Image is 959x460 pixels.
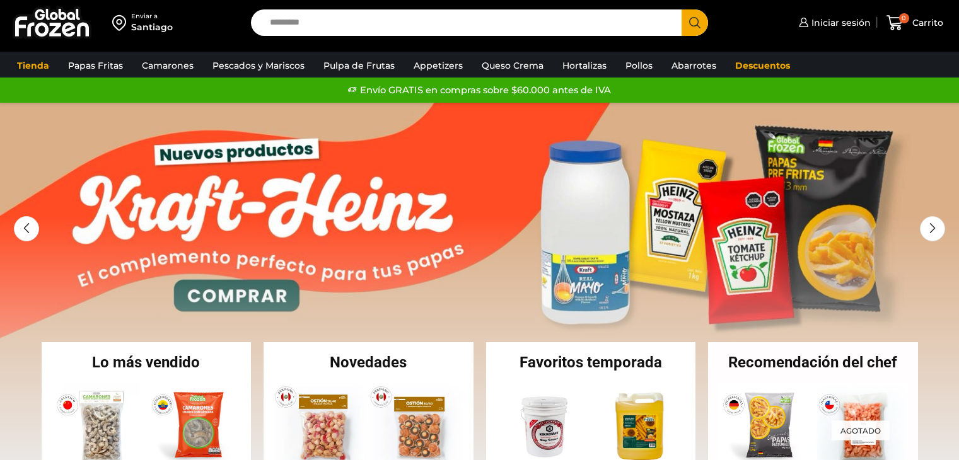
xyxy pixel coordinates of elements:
p: Agotado [832,420,890,440]
span: Carrito [909,16,943,29]
a: Appetizers [407,54,469,78]
a: 0 Carrito [883,8,946,38]
a: Pescados y Mariscos [206,54,311,78]
div: Enviar a [131,12,173,21]
h2: Recomendación del chef [708,355,918,370]
a: Queso Crema [475,54,550,78]
a: Papas Fritas [62,54,129,78]
div: Next slide [920,216,945,241]
button: Search button [682,9,708,36]
h2: Novedades [264,355,474,370]
span: 0 [899,13,909,23]
span: Iniciar sesión [808,16,871,29]
h2: Favoritos temporada [486,355,696,370]
a: Pollos [619,54,659,78]
div: Previous slide [14,216,39,241]
h2: Lo más vendido [42,355,252,370]
a: Camarones [136,54,200,78]
a: Tienda [11,54,55,78]
img: address-field-icon.svg [112,12,131,33]
div: Santiago [131,21,173,33]
a: Descuentos [729,54,796,78]
a: Hortalizas [556,54,613,78]
a: Abarrotes [665,54,723,78]
a: Iniciar sesión [796,10,871,35]
a: Pulpa de Frutas [317,54,401,78]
